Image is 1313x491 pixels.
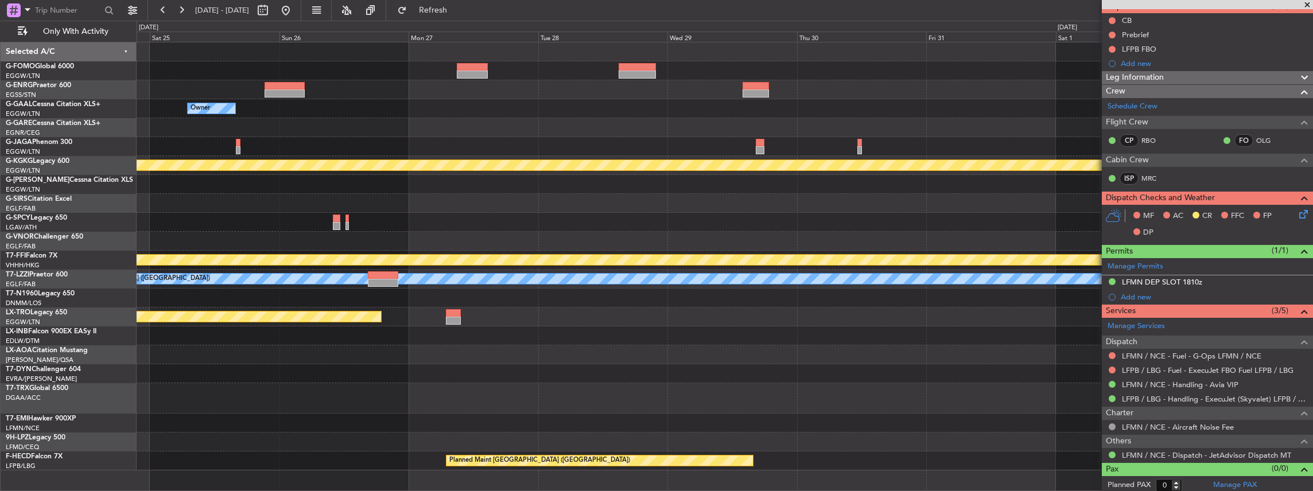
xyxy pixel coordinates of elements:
[6,63,74,70] a: G-FOMOGlobal 6000
[30,28,121,36] span: Only With Activity
[1122,380,1238,389] a: LFMN / NCE - Handling - Avia VIP
[1173,211,1183,222] span: AC
[1106,116,1148,129] span: Flight Crew
[6,147,40,156] a: EGGW/LTN
[538,32,668,42] div: Tue 28
[1108,480,1151,491] label: Planned PAX
[6,215,30,221] span: G-SPCY
[6,453,63,460] a: F-HECDFalcon 7X
[1256,135,1282,146] a: OLG
[6,356,73,364] a: [PERSON_NAME]/QSA
[1122,277,1202,287] div: LFMN DEP SLOT 1810z
[6,462,36,470] a: LFPB/LBG
[1108,261,1163,272] a: Manage Permits
[191,100,210,117] div: Owner
[6,196,28,202] span: G-SIRS
[35,2,101,19] input: Trip Number
[6,82,71,89] a: G-ENRGPraetor 600
[1120,172,1139,185] div: ISP
[6,101,100,108] a: G-GAALCessna Citation XLS+
[6,158,33,165] span: G-KGKG
[1106,192,1215,205] span: Dispatch Checks and Weather
[6,177,69,184] span: G-[PERSON_NAME]
[409,6,457,14] span: Refresh
[1143,211,1154,222] span: MF
[6,158,69,165] a: G-KGKGLegacy 600
[6,271,29,278] span: T7-LZZI
[6,443,39,451] a: LFMD/CEQ
[6,196,72,202] a: G-SIRSCitation Excel
[6,242,36,251] a: EGLF/FAB
[6,204,36,213] a: EGLF/FAB
[1106,71,1164,84] span: Leg Information
[6,120,100,127] a: G-GARECessna Citation XLS+
[6,101,32,108] span: G-GAAL
[279,32,409,42] div: Sun 26
[1122,15,1132,25] div: CB
[6,233,83,240] a: G-VNORChallenger 650
[1122,450,1291,460] a: LFMN / NCE - Dispatch - JetAdvisor Dispatch MT
[667,32,797,42] div: Wed 29
[6,139,72,146] a: G-JAGAPhenom 300
[1121,59,1307,68] div: Add new
[6,223,37,232] a: LGAV/ATH
[6,110,40,118] a: EGGW/LTN
[1263,211,1272,222] span: FP
[6,261,40,270] a: VHHH/HKG
[1272,462,1288,474] span: (0/0)
[6,375,77,383] a: EVRA/[PERSON_NAME]
[150,32,279,42] div: Sat 25
[6,91,36,99] a: EGSS/STN
[6,347,32,354] span: LX-AOA
[1106,336,1137,349] span: Dispatch
[1106,245,1133,258] span: Permits
[6,415,28,422] span: T7-EMI
[1272,305,1288,317] span: (3/5)
[1106,85,1125,98] span: Crew
[1122,351,1261,361] a: LFMN / NCE - Fuel - G-Ops LFMN / NCE
[6,453,31,460] span: F-HECD
[1108,321,1165,332] a: Manage Services
[13,22,125,41] button: Only With Activity
[6,385,29,392] span: T7-TRX
[1213,480,1257,491] a: Manage PAX
[6,347,88,354] a: LX-AOACitation Mustang
[1272,244,1288,256] span: (1/1)
[6,318,40,326] a: EGGW/LTN
[392,1,461,20] button: Refresh
[926,32,1056,42] div: Fri 31
[1120,134,1139,147] div: CP
[1106,435,1131,448] span: Others
[6,366,81,373] a: T7-DYNChallenger 604
[6,252,57,259] a: T7-FFIFalcon 7X
[6,215,67,221] a: G-SPCYLegacy 650
[139,23,158,33] div: [DATE]
[6,139,32,146] span: G-JAGA
[6,434,65,441] a: 9H-LPZLegacy 500
[409,32,538,42] div: Mon 27
[1202,211,1212,222] span: CR
[6,271,68,278] a: T7-LZZIPraetor 600
[6,185,40,194] a: EGGW/LTN
[6,290,38,297] span: T7-N1960
[1143,227,1153,239] span: DP
[6,415,76,422] a: T7-EMIHawker 900XP
[6,309,67,316] a: LX-TROLegacy 650
[1058,23,1077,33] div: [DATE]
[1141,135,1167,146] a: RBO
[6,299,41,307] a: DNMM/LOS
[1122,365,1293,375] a: LFPB / LBG - Fuel - ExecuJet FBO Fuel LFPB / LBG
[6,82,33,89] span: G-ENRG
[6,233,34,240] span: G-VNOR
[6,366,32,373] span: T7-DYN
[1122,30,1149,40] div: Prebrief
[1122,44,1156,54] div: LFPB FBO
[6,166,40,175] a: EGGW/LTN
[1122,394,1307,404] a: LFPB / LBG - Handling - ExecuJet (Skyvalet) LFPB / LBG
[1231,211,1244,222] span: FFC
[6,177,133,184] a: G-[PERSON_NAME]Cessna Citation XLS
[6,63,35,70] span: G-FOMO
[195,5,249,15] span: [DATE] - [DATE]
[449,452,630,469] div: Planned Maint [GEOGRAPHIC_DATA] ([GEOGRAPHIC_DATA])
[1106,407,1133,420] span: Charter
